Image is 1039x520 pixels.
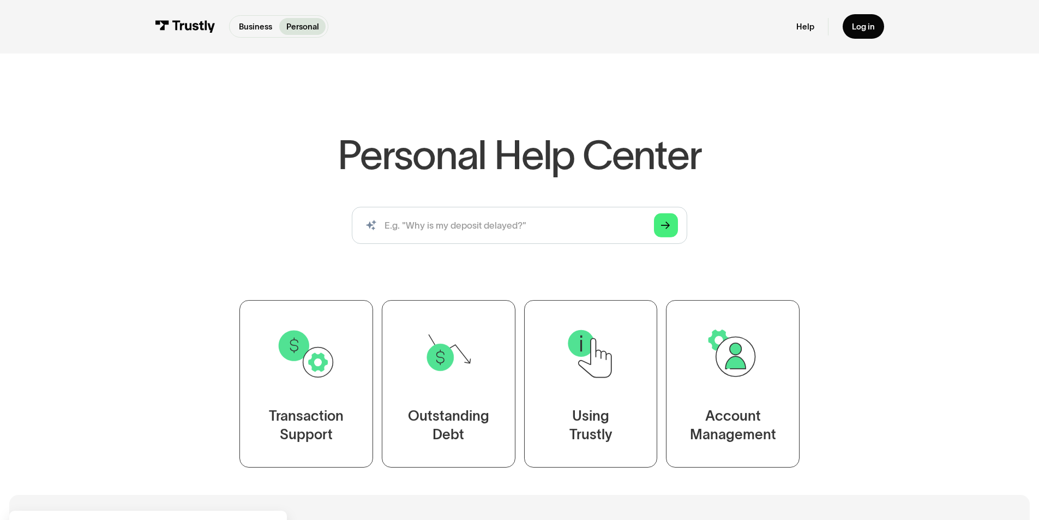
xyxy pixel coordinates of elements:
[569,407,612,444] div: Using Trustly
[690,407,776,444] div: Account Management
[286,21,319,33] p: Personal
[338,135,701,175] h1: Personal Help Center
[239,21,272,33] p: Business
[352,207,687,244] form: Search
[382,300,515,468] a: OutstandingDebt
[232,18,279,35] a: Business
[796,21,814,32] a: Help
[852,21,875,32] div: Log in
[155,20,215,33] img: Trustly Logo
[239,300,373,468] a: TransactionSupport
[524,300,658,468] a: UsingTrustly
[408,407,489,444] div: Outstanding Debt
[279,18,326,35] a: Personal
[666,300,800,468] a: AccountManagement
[352,207,687,244] input: search
[269,407,344,444] div: Transaction Support
[843,14,884,39] a: Log in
